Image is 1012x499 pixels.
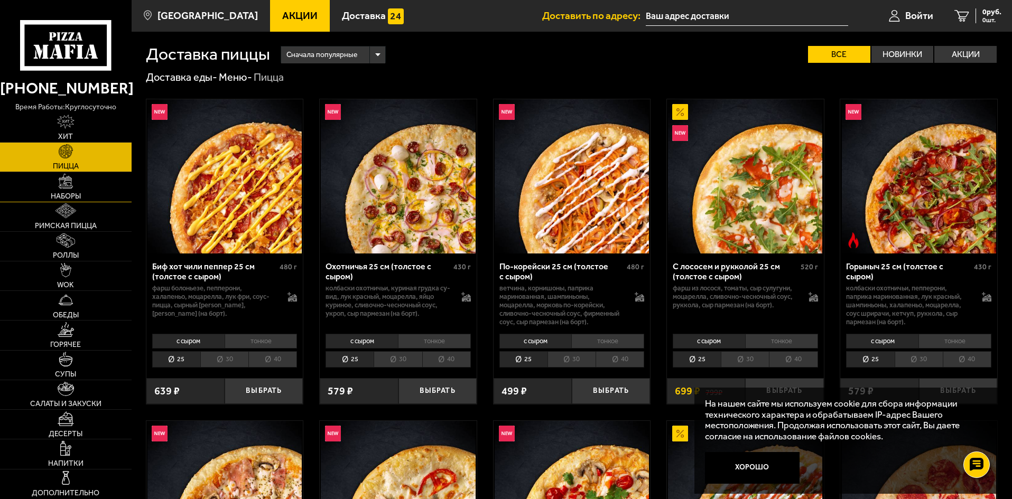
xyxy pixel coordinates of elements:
img: Новинка [672,125,688,141]
button: Хорошо [705,452,800,484]
div: Охотничья 25 см (толстое с сыром) [326,261,451,281]
li: с сыром [846,334,918,349]
li: 40 [596,351,644,368]
span: Роллы [53,252,79,259]
s: 799 ₽ [705,386,722,397]
li: тонкое [398,334,471,349]
img: Горыныч 25 см (толстое с сыром) [842,99,996,253]
span: Доставить по адресу: [542,11,646,21]
li: 30 [547,351,596,368]
div: По-корейски 25 см (толстое с сыром) [499,261,625,281]
span: 499 ₽ [502,386,527,397]
p: колбаски Охотничьи, пепперони, паприка маринованная, лук красный, шампиньоны, халапеньо, моцарелл... [846,284,971,326]
span: Акции [282,11,318,21]
img: Острое блюдо [846,232,861,248]
button: Выбрать [572,378,650,404]
span: Доставка [342,11,386,21]
img: Акционный [672,104,688,120]
li: 40 [422,351,471,368]
label: Все [808,46,870,63]
li: 30 [721,351,769,368]
span: 0 шт. [982,17,1001,23]
span: [GEOGRAPHIC_DATA] [157,11,258,21]
li: с сыром [673,334,745,349]
img: Акционный [672,426,688,441]
div: Пицца [254,71,284,84]
li: 25 [499,351,547,368]
li: с сыром [499,334,572,349]
button: Выбрать [398,378,477,404]
a: НовинкаОхотничья 25 см (толстое с сыром) [320,99,477,253]
span: 430 г [453,262,471,271]
li: с сыром [152,334,225,349]
li: 25 [326,351,374,368]
span: Напитки [48,460,83,467]
a: АкционныйНовинкаС лососем и рукколой 25 см (толстое с сыром) [667,99,824,253]
li: 25 [846,351,894,368]
input: Ваш адрес доставки [646,6,848,26]
img: Новинка [499,426,515,441]
span: 699 ₽ [675,386,700,397]
p: фарш из лосося, томаты, сыр сулугуни, моцарелла, сливочно-чесночный соус, руккола, сыр пармезан (... [673,284,798,309]
span: 430 г [974,262,991,271]
li: тонкое [745,334,818,349]
img: Новинка [325,104,341,120]
img: По-корейски 25 см (толстое с сыром) [495,99,649,253]
span: Салаты и закуски [30,400,101,408]
img: Новинка [152,104,168,120]
a: НовинкаОстрое блюдоГорыныч 25 см (толстое с сыром) [840,99,997,253]
li: тонкое [225,334,298,349]
button: Выбрать [745,378,823,404]
span: Горячее [50,341,81,349]
img: 15daf4d41897b9f0e9f617042186c801.svg [388,8,404,24]
li: тонкое [918,334,991,349]
button: Выбрать [919,378,997,404]
span: 0 руб. [982,8,1001,16]
label: Новинки [871,46,934,63]
span: 579 ₽ [848,386,874,397]
li: 25 [673,351,721,368]
span: 480 г [280,262,297,271]
p: фарш болоньезе, пепперони, халапеньо, моцарелла, лук фри, соус-пицца, сырный [PERSON_NAME], [PERS... [152,284,277,318]
a: НовинкаБиф хот чили пеппер 25 см (толстое с сыром) [146,99,303,253]
button: Выбрать [225,378,303,404]
span: Наборы [51,193,81,200]
li: 30 [200,351,248,368]
p: колбаски охотничьи, куриная грудка су-вид, лук красный, моцарелла, яйцо куриное, сливочно-чесночн... [326,284,451,318]
img: Новинка [325,426,341,441]
li: 30 [895,351,943,368]
img: Новинка [846,104,861,120]
span: Римская пицца [35,222,97,230]
span: 579 ₽ [328,386,353,397]
img: С лососем и рукколой 25 см (толстое с сыром) [668,99,822,253]
img: Биф хот чили пеппер 25 см (толстое с сыром) [147,99,302,253]
a: Меню- [219,71,252,83]
li: 30 [374,351,422,368]
img: Охотничья 25 см (толстое с сыром) [321,99,475,253]
span: Пицца [53,163,79,170]
a: Доставка еды- [146,71,217,83]
div: Горыныч 25 см (толстое с сыром) [846,261,971,281]
li: 40 [248,351,297,368]
span: 480 г [627,262,644,271]
li: с сыром [326,334,398,349]
span: Войти [905,11,933,21]
span: WOK [57,281,74,289]
span: Сначала популярные [286,45,357,65]
span: Десерты [49,430,82,438]
span: 520 г [801,262,818,271]
div: Биф хот чили пеппер 25 см (толстое с сыром) [152,261,277,281]
span: Дополнительно [32,489,99,497]
img: Новинка [152,426,168,441]
p: На нашем сайте мы используем cookie для сбора информации технического характера и обрабатываем IP... [705,398,981,442]
h1: Доставка пиццы [146,46,270,63]
span: Хит [58,133,73,140]
li: 40 [943,351,991,368]
span: 639 ₽ [154,386,180,397]
p: ветчина, корнишоны, паприка маринованная, шампиньоны, моцарелла, морковь по-корейски, сливочно-че... [499,284,625,326]
label: Акции [934,46,997,63]
li: 25 [152,351,200,368]
span: Супы [55,371,76,378]
a: НовинкаПо-корейски 25 см (толстое с сыром) [494,99,651,253]
li: тонкое [571,334,644,349]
